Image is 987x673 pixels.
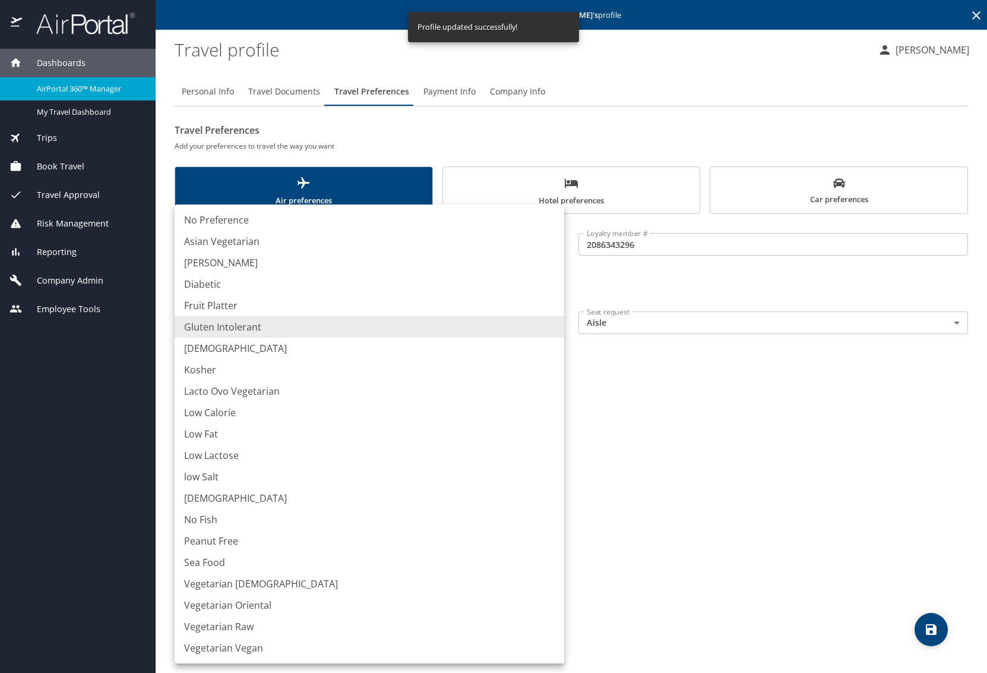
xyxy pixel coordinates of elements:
li: Vegetarian Raw [175,616,564,637]
li: No Fish [175,509,564,530]
li: Diabetic [175,273,564,295]
li: Fruit Platter [175,295,564,316]
li: Vegetarian Vegan [175,637,564,659]
li: Low Fat [175,423,564,445]
li: Low Lactose [175,445,564,466]
li: Kosher [175,359,564,380]
li: Vegetarian Oriental [175,595,564,616]
li: [DEMOGRAPHIC_DATA] [175,338,564,359]
li: [DEMOGRAPHIC_DATA] [175,488,564,509]
li: Lacto Ovo Vegetarian [175,380,564,402]
li: Vegetarian [DEMOGRAPHIC_DATA] [175,573,564,595]
li: Low Calorie [175,402,564,423]
li: Sea Food [175,552,564,573]
li: No Preference [175,209,564,231]
div: Profile updated successfully! [417,15,517,39]
li: Asian Vegetarian [175,231,564,252]
li: low Salt [175,466,564,488]
li: [PERSON_NAME] [175,252,564,273]
li: Gluten Intolerant [175,316,564,338]
li: Peanut Free [175,530,564,552]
